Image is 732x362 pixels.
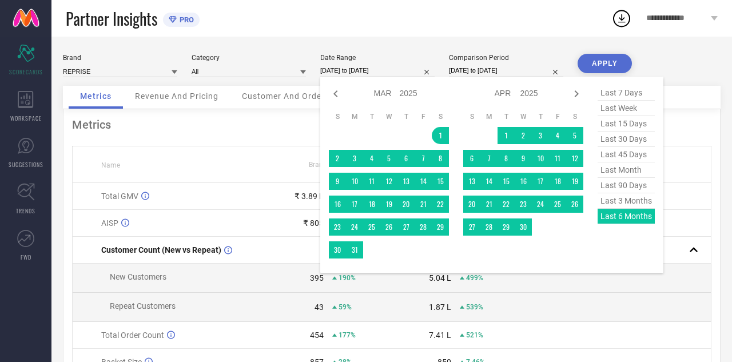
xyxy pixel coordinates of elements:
[415,196,432,213] td: Fri Mar 21 2025
[463,173,480,190] td: Sun Apr 13 2025
[380,196,397,213] td: Wed Mar 19 2025
[380,218,397,236] td: Wed Mar 26 2025
[339,331,356,339] span: 177%
[380,112,397,121] th: Wednesday
[101,218,118,228] span: AISP
[566,112,583,121] th: Saturday
[397,196,415,213] td: Thu Mar 20 2025
[429,303,451,312] div: 1.87 L
[578,54,632,73] button: APPLY
[110,272,166,281] span: New Customers
[463,150,480,167] td: Sun Apr 06 2025
[598,132,655,147] span: last 30 days
[498,196,515,213] td: Tue Apr 22 2025
[549,127,566,144] td: Fri Apr 04 2025
[432,127,449,144] td: Sat Mar 01 2025
[397,218,415,236] td: Thu Mar 27 2025
[432,150,449,167] td: Sat Mar 08 2025
[515,173,532,190] td: Wed Apr 16 2025
[101,331,164,340] span: Total Order Count
[463,196,480,213] td: Sun Apr 20 2025
[432,173,449,190] td: Sat Mar 15 2025
[242,92,329,101] span: Customer And Orders
[498,127,515,144] td: Tue Apr 01 2025
[498,150,515,167] td: Tue Apr 08 2025
[515,127,532,144] td: Wed Apr 02 2025
[570,87,583,101] div: Next month
[66,7,157,30] span: Partner Insights
[432,218,449,236] td: Sat Mar 29 2025
[329,173,346,190] td: Sun Mar 09 2025
[310,331,324,340] div: 454
[598,162,655,178] span: last month
[498,218,515,236] td: Tue Apr 29 2025
[329,112,346,121] th: Sunday
[380,173,397,190] td: Wed Mar 12 2025
[449,65,563,77] input: Select comparison period
[566,150,583,167] td: Sat Apr 12 2025
[397,150,415,167] td: Thu Mar 06 2025
[9,67,43,76] span: SCORECARDS
[415,112,432,121] th: Friday
[397,112,415,121] th: Thursday
[611,8,632,29] div: Open download list
[429,331,451,340] div: 7.41 L
[329,87,343,101] div: Previous month
[309,161,347,169] span: Brand Value
[320,65,435,77] input: Select date range
[329,196,346,213] td: Sun Mar 16 2025
[549,196,566,213] td: Fri Apr 25 2025
[432,112,449,121] th: Saturday
[480,173,498,190] td: Mon Apr 14 2025
[515,218,532,236] td: Wed Apr 30 2025
[192,54,306,62] div: Category
[310,273,324,283] div: 395
[532,127,549,144] td: Thu Apr 03 2025
[80,92,112,101] span: Metrics
[566,173,583,190] td: Sat Apr 19 2025
[549,112,566,121] th: Friday
[346,196,363,213] td: Mon Mar 17 2025
[532,150,549,167] td: Thu Apr 10 2025
[397,173,415,190] td: Thu Mar 13 2025
[363,150,380,167] td: Tue Mar 04 2025
[463,112,480,121] th: Sunday
[315,303,324,312] div: 43
[480,112,498,121] th: Monday
[498,173,515,190] td: Tue Apr 15 2025
[363,196,380,213] td: Tue Mar 18 2025
[101,161,120,169] span: Name
[21,253,31,261] span: FWD
[549,150,566,167] td: Fri Apr 11 2025
[329,218,346,236] td: Sun Mar 23 2025
[346,173,363,190] td: Mon Mar 10 2025
[429,273,451,283] div: 5.04 L
[432,196,449,213] td: Sat Mar 22 2025
[177,15,194,24] span: PRO
[329,241,346,258] td: Sun Mar 30 2025
[515,112,532,121] th: Wednesday
[346,150,363,167] td: Mon Mar 03 2025
[532,112,549,121] th: Thursday
[9,160,43,169] span: SUGGESTIONS
[101,245,221,254] span: Customer Count (New vs Repeat)
[598,116,655,132] span: last 15 days
[16,206,35,215] span: TRENDS
[72,118,711,132] div: Metrics
[466,303,483,311] span: 539%
[480,218,498,236] td: Mon Apr 28 2025
[449,54,563,62] div: Comparison Period
[598,193,655,209] span: last 3 months
[135,92,218,101] span: Revenue And Pricing
[295,192,324,201] div: ₹ 3.89 L
[329,150,346,167] td: Sun Mar 02 2025
[532,196,549,213] td: Thu Apr 24 2025
[415,150,432,167] td: Fri Mar 07 2025
[346,241,363,258] td: Mon Mar 31 2025
[346,112,363,121] th: Monday
[63,54,177,62] div: Brand
[566,127,583,144] td: Sat Apr 05 2025
[101,192,138,201] span: Total GMV
[480,150,498,167] td: Mon Apr 07 2025
[598,147,655,162] span: last 45 days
